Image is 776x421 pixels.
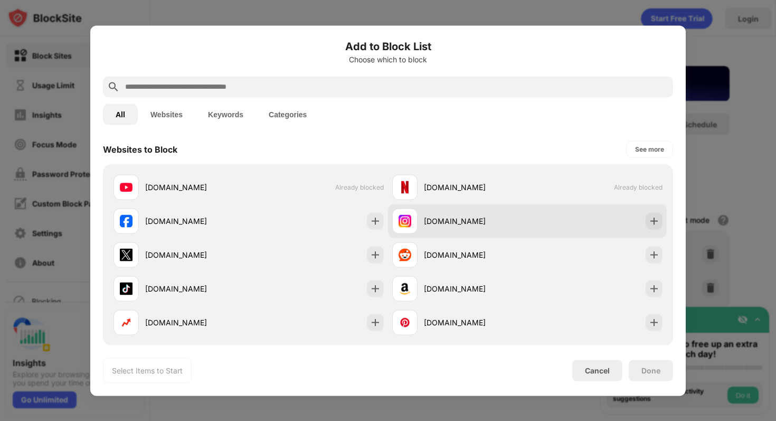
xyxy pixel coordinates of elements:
[120,181,133,193] img: favicons
[424,216,527,227] div: [DOMAIN_NAME]
[145,317,249,328] div: [DOMAIN_NAME]
[399,214,411,227] img: favicons
[120,248,133,261] img: favicons
[103,144,177,154] div: Websites to Block
[614,183,663,191] span: Already blocked
[585,366,610,375] div: Cancel
[103,38,673,54] h6: Add to Block List
[256,104,319,125] button: Categories
[399,316,411,329] img: favicons
[424,317,527,328] div: [DOMAIN_NAME]
[641,366,660,375] div: Done
[424,182,527,193] div: [DOMAIN_NAME]
[635,144,664,154] div: See more
[103,104,138,125] button: All
[399,248,411,261] img: favicons
[103,55,673,63] div: Choose which to block
[145,249,249,260] div: [DOMAIN_NAME]
[138,104,195,125] button: Websites
[107,80,120,93] img: search.svg
[145,182,249,193] div: [DOMAIN_NAME]
[120,214,133,227] img: favicons
[399,282,411,295] img: favicons
[424,249,527,260] div: [DOMAIN_NAME]
[112,365,183,376] div: Select Items to Start
[120,282,133,295] img: favicons
[145,216,249,227] div: [DOMAIN_NAME]
[120,316,133,329] img: favicons
[335,183,384,191] span: Already blocked
[424,283,527,294] div: [DOMAIN_NAME]
[145,283,249,294] div: [DOMAIN_NAME]
[399,181,411,193] img: favicons
[195,104,256,125] button: Keywords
